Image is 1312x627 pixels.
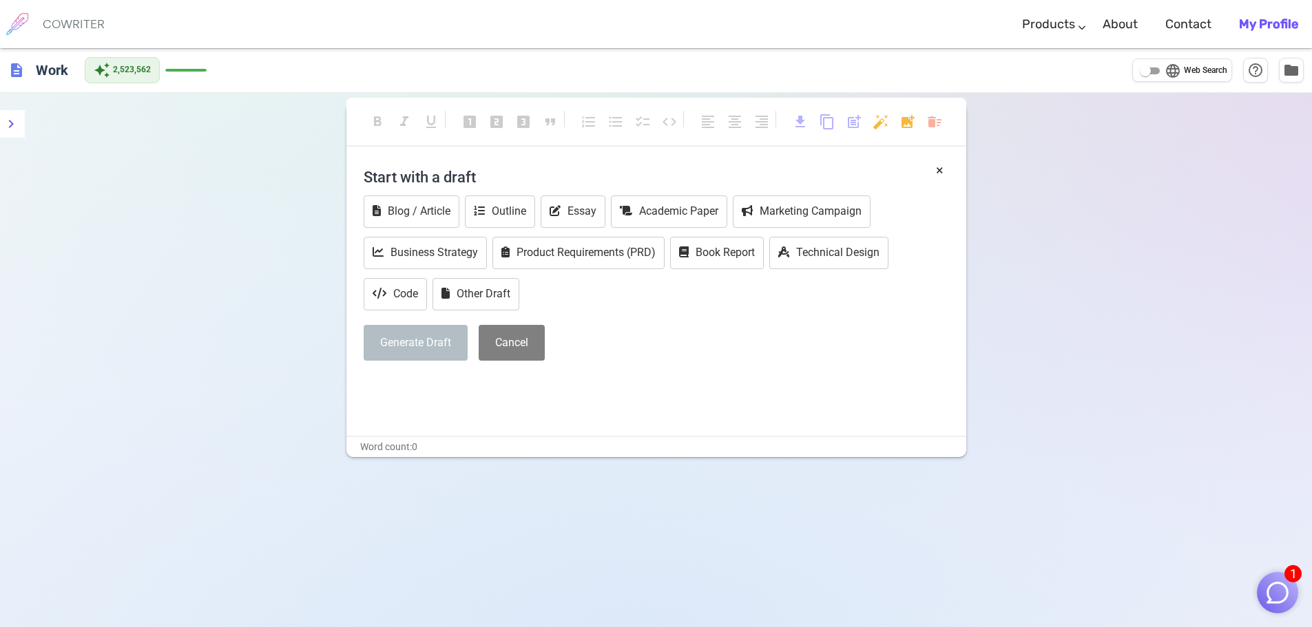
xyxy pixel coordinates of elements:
button: Manage Documents [1279,58,1304,83]
img: Close chat [1264,580,1291,606]
span: auto_fix_high [873,114,889,130]
span: looks_one [461,114,478,130]
span: format_list_bulleted [607,114,624,130]
h6: Click to edit title [30,56,74,84]
button: Blog / Article [364,195,459,228]
span: description [8,62,25,78]
span: format_bold [369,114,386,130]
span: format_align_left [700,114,716,130]
span: content_copy [819,114,835,130]
span: download [792,114,809,130]
button: Generate Draft [364,325,468,361]
button: Outline [465,195,535,228]
span: post_add [846,114,862,130]
button: Product Requirements (PRD) [492,237,665,269]
button: Academic Paper [611,195,727,228]
a: Contact [1165,4,1211,45]
a: My Profile [1239,4,1298,45]
span: looks_two [488,114,505,130]
span: checklist [634,114,651,130]
button: Technical Design [769,237,888,269]
a: Products [1022,4,1075,45]
span: delete_sweep [926,114,943,130]
span: add_photo_alternate [899,114,916,130]
span: format_italic [396,114,413,130]
button: Other Draft [433,278,519,310]
button: Book Report [670,237,764,269]
span: help_outline [1247,62,1264,78]
div: Word count: 0 [346,437,966,457]
b: My Profile [1239,17,1298,32]
h4: Start with a draft [364,160,949,193]
button: Code [364,278,427,310]
span: format_underlined [423,114,439,130]
span: language [1165,63,1181,79]
span: code [661,114,678,130]
span: format_align_center [727,114,743,130]
span: folder [1283,62,1300,78]
a: About [1103,4,1138,45]
button: Marketing Campaign [733,195,871,228]
h6: COWRITER [43,18,105,30]
span: Web Search [1184,64,1227,78]
span: 1 [1284,565,1302,582]
button: Business Strategy [364,237,487,269]
span: auto_awesome [94,62,110,78]
button: Cancel [479,325,545,361]
button: Essay [541,195,605,228]
button: × [936,160,944,180]
span: format_list_numbered [581,114,597,130]
span: format_quote [542,114,559,130]
span: looks_3 [515,114,532,130]
span: format_align_right [753,114,770,130]
button: 1 [1257,572,1298,613]
span: 2,523,562 [113,63,151,77]
button: Help & Shortcuts [1243,58,1268,83]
